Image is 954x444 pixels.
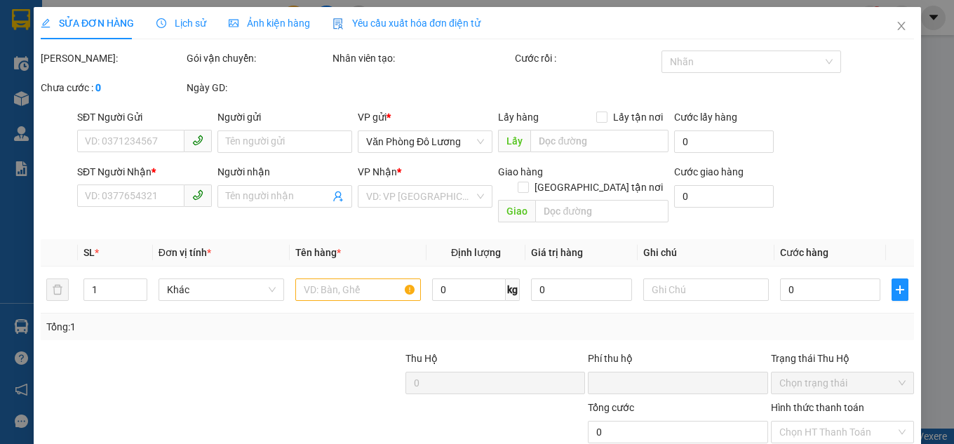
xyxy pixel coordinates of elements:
[41,80,184,95] div: Chưa cước :
[607,109,668,125] span: Lấy tận nơi
[217,164,352,180] div: Người nhận
[451,247,501,258] span: Định lượng
[46,319,370,335] div: Tổng: 1
[528,180,668,195] span: [GEOGRAPHIC_DATA] tận nơi
[187,51,330,66] div: Gói vận chuyển:
[95,82,101,93] b: 0
[530,130,668,152] input: Dọc đường
[643,278,769,301] input: Ghi Chú
[187,80,330,95] div: Ngày GD:
[498,166,543,177] span: Giao hàng
[673,166,743,177] label: Cước giao hàng
[358,109,492,125] div: VP gửi
[41,18,51,28] span: edit
[229,18,310,29] span: Ảnh kiện hàng
[770,351,913,366] div: Trạng thái Thu Hộ
[498,130,530,152] span: Lấy
[506,278,520,301] span: kg
[41,18,134,29] span: SỬA ĐƠN HÀNG
[770,402,864,413] label: Hình thức thanh toán
[498,200,535,222] span: Giao
[673,185,773,208] input: Cước giao hàng
[156,18,166,28] span: clock-circle
[638,239,774,267] th: Ghi chú
[780,247,828,258] span: Cước hàng
[673,112,737,123] label: Cước lấy hàng
[498,112,539,123] span: Lấy hàng
[295,247,340,258] span: Tên hàng
[895,20,906,32] span: close
[332,18,481,29] span: Yêu cầu xuất hóa đơn điện tử
[588,351,767,372] div: Phí thu hộ
[366,131,484,152] span: Văn Phòng Đô Lương
[673,130,773,153] input: Cước lấy hàng
[892,278,908,301] button: plus
[77,164,212,180] div: SĐT Người Nhận
[192,189,203,201] span: phone
[77,109,212,125] div: SĐT Người Gửi
[515,51,658,66] div: Cước rồi :
[229,18,238,28] span: picture
[881,7,920,46] button: Close
[295,278,420,301] input: VD: Bàn, Ghế
[217,109,352,125] div: Người gửi
[531,247,583,258] span: Giá trị hàng
[158,247,210,258] span: Đơn vị tính
[332,191,344,202] span: user-add
[192,135,203,146] span: phone
[892,284,907,295] span: plus
[535,200,668,222] input: Dọc đường
[156,18,206,29] span: Lịch sử
[83,247,95,258] span: SL
[41,51,184,66] div: [PERSON_NAME]:
[332,18,344,29] img: icon
[332,51,512,66] div: Nhân viên tạo:
[405,353,438,364] span: Thu Hộ
[46,278,69,301] button: delete
[779,372,905,393] span: Chọn trạng thái
[166,279,275,300] span: Khác
[588,402,634,413] span: Tổng cước
[358,166,397,177] span: VP Nhận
